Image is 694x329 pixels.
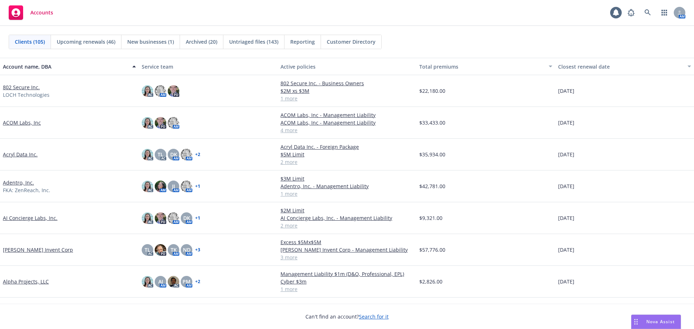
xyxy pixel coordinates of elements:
a: 1 more [280,95,414,102]
span: [DATE] [558,246,574,254]
span: Customer Directory [327,38,376,46]
a: + 2 [195,280,200,284]
span: $22,180.00 [419,87,445,95]
a: 3 more [280,254,414,261]
a: 1 more [280,285,414,293]
a: Adentro, Inc. - Management Liability [280,182,414,190]
span: TL [145,246,150,254]
a: 4 more [280,126,414,134]
img: photo [155,85,166,97]
a: AI Concierge Labs, Inc. - Management Liability [280,214,414,222]
span: DK [183,214,190,222]
img: photo [142,85,153,97]
span: TK [171,246,177,254]
div: Account name, DBA [3,63,128,70]
a: Adentro, Inc. [3,179,34,186]
a: 1 more [280,190,414,198]
a: Accounts [6,3,56,23]
div: Drag to move [631,315,641,329]
span: [DATE] [558,278,574,285]
a: ACOM Labs, Inc [3,119,41,126]
span: Reporting [290,38,315,46]
button: Closest renewal date [555,58,694,75]
img: photo [142,276,153,287]
a: Acryl Data Inc. - Foreign Package [280,143,414,151]
span: $42,781.00 [419,182,445,190]
img: photo [181,181,192,192]
a: Search for it [359,313,389,320]
a: $2M Limit [280,207,414,214]
img: photo [168,85,179,97]
button: Active policies [278,58,416,75]
span: New businesses (1) [127,38,174,46]
span: DK [170,151,177,158]
a: $2M xs $3M [280,87,414,95]
a: $3M Limit [280,175,414,182]
a: ACOM Labs, Inc - Management Liability [280,111,414,119]
span: Nova Assist [646,319,675,325]
a: $5M Limit [280,151,414,158]
img: photo [155,244,166,256]
div: Active policies [280,63,414,70]
span: [DATE] [558,182,574,190]
span: [DATE] [558,214,574,222]
span: Archived (20) [186,38,217,46]
a: [PERSON_NAME] Invent Corp [3,246,73,254]
a: AI Concierge Labs, Inc. [3,214,57,222]
a: [PERSON_NAME] Invent Corp - Management Liability [280,246,414,254]
span: Upcoming renewals (46) [57,38,115,46]
span: $2,826.00 [419,278,442,285]
a: Cyber $3m [280,278,414,285]
img: photo [142,117,153,129]
a: Acryl Data Inc. [3,151,38,158]
div: Total premiums [419,63,544,70]
span: FKA: ZenReach, Inc. [3,186,50,194]
a: + 2 [195,152,200,157]
button: Total premiums [416,58,555,75]
div: Service team [142,63,275,70]
a: + 3 [195,248,200,252]
span: $33,433.00 [419,119,445,126]
img: photo [142,149,153,160]
span: [DATE] [558,119,574,126]
img: photo [155,181,166,192]
a: Management Liability $1m (D&O, Professional, EPL) [280,270,414,278]
img: photo [168,276,179,287]
span: LOCH Technologies [3,91,50,99]
a: Switch app [657,5,672,20]
img: photo [168,117,179,129]
img: photo [142,212,153,224]
a: 802 Secure Inc. [3,83,40,91]
a: ACOM Labs, Inc - Management Liability [280,119,414,126]
span: AJ [158,278,163,285]
button: Nova Assist [631,315,681,329]
a: Excess $5Mx$5M [280,238,414,246]
span: Accounts [30,10,53,16]
a: Report a Bug [624,5,638,20]
span: $9,321.00 [419,214,442,222]
img: photo [155,212,166,224]
a: + 1 [195,184,200,189]
a: 802 Secure Inc. - Business Owners [280,79,414,87]
span: JJ [172,182,175,190]
span: Clients (105) [15,38,45,46]
img: photo [168,212,179,224]
span: [DATE] [558,87,574,95]
a: $1M Limit [280,302,414,309]
a: Alpha Projects, LLC [3,278,49,285]
span: ND [183,246,190,254]
a: 2 more [280,158,414,166]
img: photo [181,149,192,160]
span: $35,934.00 [419,151,445,158]
span: TL [158,151,163,158]
div: Closest renewal date [558,63,683,70]
span: PM [183,278,190,285]
a: + 1 [195,216,200,220]
span: Untriaged files (143) [229,38,278,46]
img: photo [142,181,153,192]
span: Can't find an account? [305,313,389,320]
